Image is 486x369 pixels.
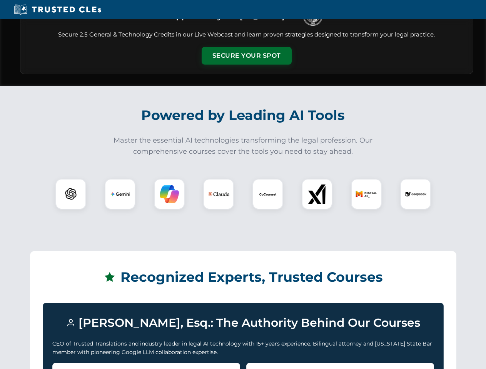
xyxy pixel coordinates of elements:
[60,183,82,205] img: ChatGPT Logo
[405,183,426,205] img: DeepSeek Logo
[351,179,382,209] div: Mistral AI
[208,183,229,205] img: Claude Logo
[12,4,104,15] img: Trusted CLEs
[110,184,130,204] img: Gemini Logo
[30,102,456,129] h2: Powered by Leading AI Tools
[302,179,332,209] div: xAI
[252,179,283,209] div: CoCounsel
[43,264,444,291] h2: Recognized Experts, Trusted Courses
[160,184,179,204] img: Copilot Logo
[400,179,431,209] div: DeepSeek
[202,47,292,65] button: Secure Your Spot
[109,135,378,157] p: Master the essential AI technologies transforming the legal profession. Our comprehensive courses...
[258,184,277,204] img: CoCounsel Logo
[356,183,377,205] img: Mistral AI Logo
[203,179,234,209] div: Claude
[154,179,185,209] div: Copilot
[52,339,434,357] p: CEO of Trusted Translations and industry leader in legal AI technology with 15+ years experience....
[307,184,327,204] img: xAI Logo
[30,30,464,39] p: Secure 2.5 General & Technology Credits in our Live Webcast and learn proven strategies designed ...
[55,179,86,209] div: ChatGPT
[105,179,135,209] div: Gemini
[52,312,434,333] h3: [PERSON_NAME], Esq.: The Authority Behind Our Courses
